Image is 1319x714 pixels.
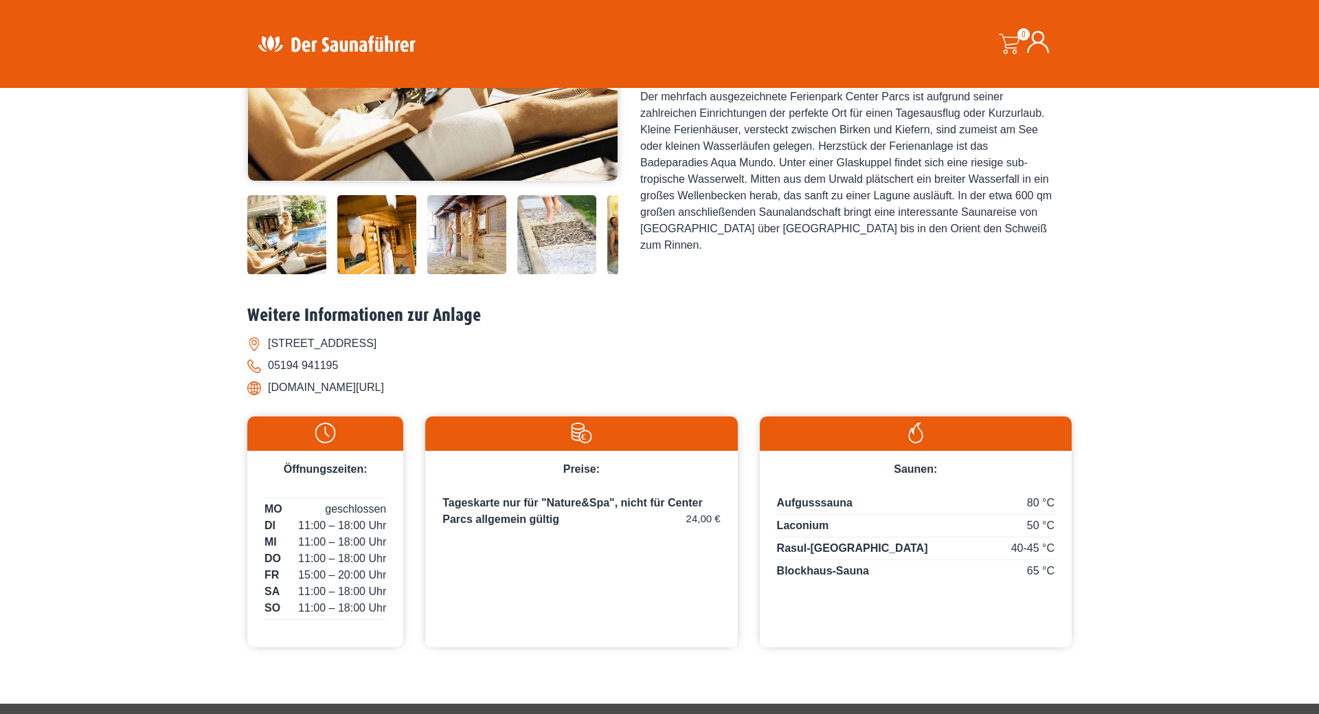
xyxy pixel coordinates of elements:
[777,520,829,531] span: Laconium
[767,423,1065,443] img: Flamme-weiss.svg
[1011,540,1055,557] span: 40-45 °C
[1027,495,1055,511] span: 80 °C
[1027,517,1055,534] span: 50 °C
[247,333,1072,355] li: [STREET_ADDRESS]
[325,501,386,517] span: geschlossen
[264,600,280,616] span: SO
[777,565,869,577] span: Blockhaus-Sauna
[298,600,386,616] span: 11:00 – 18:00 Uhr
[298,567,386,583] span: 15:00 – 20:00 Uhr
[777,497,853,509] span: Aufgusssauna
[284,463,368,475] span: Öffnungszeiten:
[247,305,1072,326] h2: Weitere Informationen zur Anlage
[1027,563,1055,579] span: 65 °C
[254,423,396,443] img: Uhr-weiss.svg
[1017,28,1030,41] span: 0
[298,517,386,534] span: 11:00 – 18:00 Uhr
[432,423,730,443] img: Preise-weiss.svg
[247,377,1072,399] li: [DOMAIN_NAME][URL]
[298,534,386,550] span: 11:00 – 18:00 Uhr
[777,542,928,554] span: Rasul-[GEOGRAPHIC_DATA]
[686,511,721,527] span: 24,00 €
[894,463,937,475] span: Saunen:
[563,463,600,475] span: Preise:
[247,355,1072,377] li: 05194 941195
[264,534,277,550] span: MI
[264,517,275,534] span: DI
[298,550,386,567] span: 11:00 – 18:00 Uhr
[264,583,280,600] span: SA
[298,583,386,600] span: 11:00 – 18:00 Uhr
[640,89,1052,254] div: Der mehrfach ausgezeichnete Ferienpark Center Parcs ist aufgrund seiner zahlreichen Einrichtungen...
[264,501,282,517] span: MO
[264,550,281,567] span: DO
[442,495,720,528] p: Tageskarte nur für "Nature&Spa", nicht für Center Parcs allgemein gültig
[264,567,279,583] span: FR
